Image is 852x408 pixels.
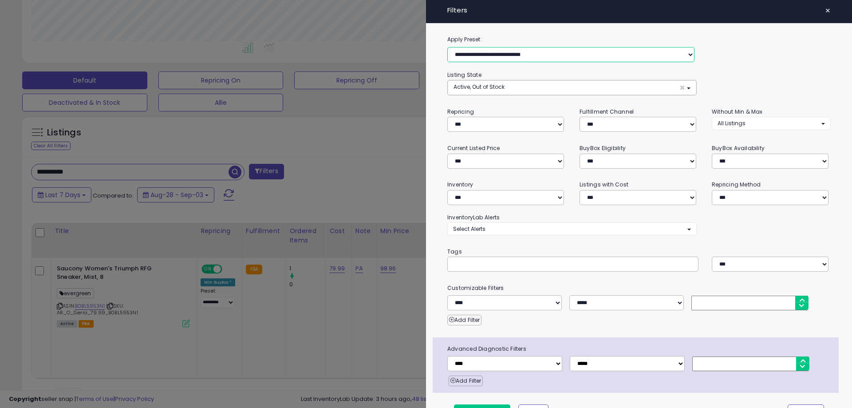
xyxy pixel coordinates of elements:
[580,181,628,188] small: Listings with Cost
[712,181,761,188] small: Repricing Method
[447,108,474,115] small: Repricing
[447,144,500,152] small: Current Listed Price
[447,7,831,14] h4: Filters
[447,181,473,188] small: Inventory
[453,225,485,233] span: Select Alerts
[821,4,834,17] button: ×
[441,35,837,44] label: Apply Preset:
[441,283,837,293] small: Customizable Filters
[441,344,839,354] span: Advanced Diagnostic Filters
[712,108,763,115] small: Without Min & Max
[447,315,481,325] button: Add Filter
[712,117,831,130] button: All Listings
[448,80,696,95] button: Active, Out of Stock ×
[441,247,837,257] small: Tags
[447,222,697,235] button: Select Alerts
[718,119,745,127] span: All Listings
[449,376,483,386] button: Add Filter
[447,71,481,79] small: Listing State
[580,108,634,115] small: Fulfillment Channel
[712,144,765,152] small: BuyBox Availability
[679,83,685,92] span: ×
[447,214,500,221] small: InventoryLab Alerts
[454,83,505,91] span: Active, Out of Stock
[580,144,626,152] small: BuyBox Eligibility
[825,4,831,17] span: ×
